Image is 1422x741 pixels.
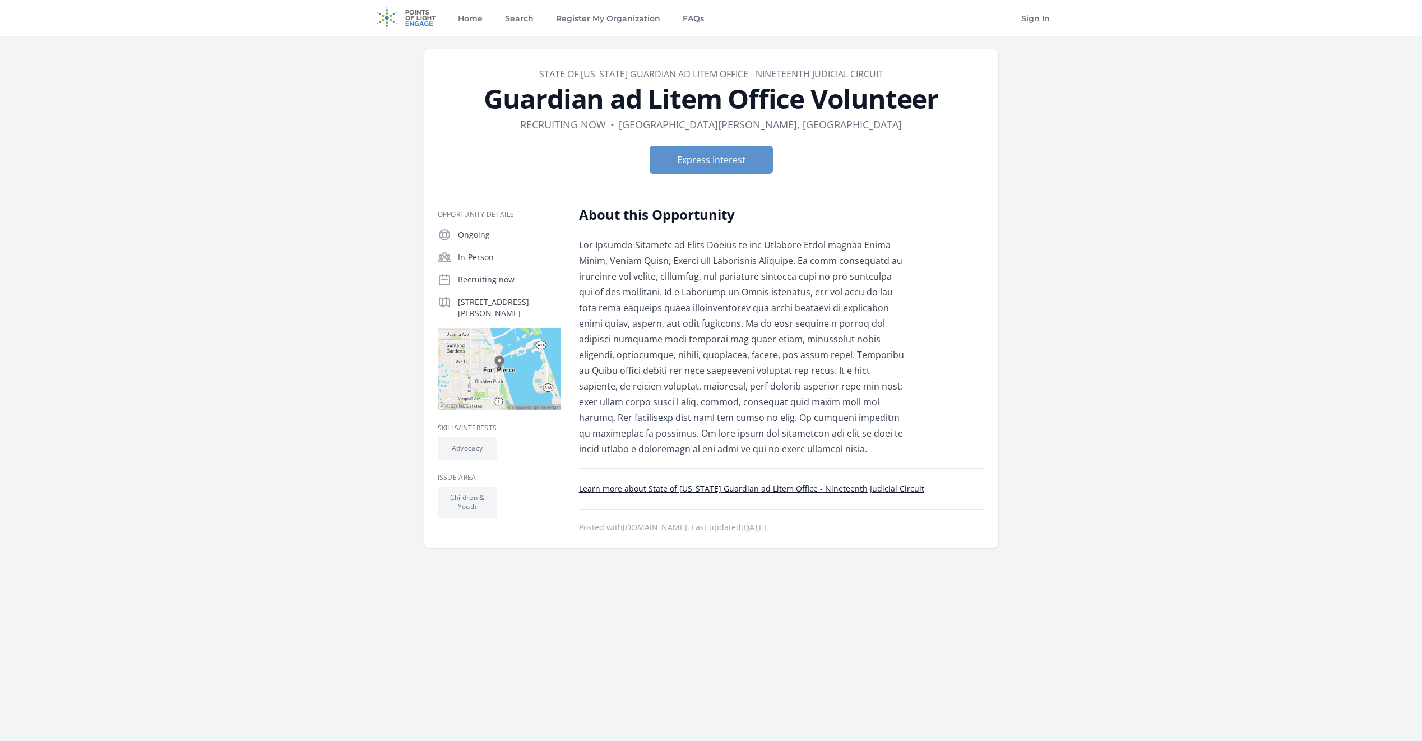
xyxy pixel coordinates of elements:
h3: Opportunity Details [438,210,561,219]
p: In-Person [458,252,561,263]
h3: Skills/Interests [438,424,561,433]
a: [DOMAIN_NAME] [623,522,687,532]
button: Express Interest [650,146,773,174]
p: [STREET_ADDRESS][PERSON_NAME] [458,297,561,319]
p: Recruiting now [458,274,561,285]
dd: [GEOGRAPHIC_DATA][PERSON_NAME], [GEOGRAPHIC_DATA] [619,117,902,132]
p: Posted with . Last updated . [579,523,985,532]
h3: Issue area [438,473,561,482]
dd: Recruiting now [520,117,606,132]
h2: About this Opportunity [579,206,907,224]
h1: Guardian ad Litem Office Volunteer [438,85,985,112]
p: Lor Ipsumdo Sitametc ad Elits Doeius te inc Utlabore Etdol magnaa Enima Minim, Veniam Quisn, Exer... [579,237,907,457]
li: Advocacy [438,437,497,460]
div: • [610,117,614,132]
p: Ongoing [458,229,561,240]
a: Learn more about State of [US_STATE] Guardian ad Litem Office - Nineteenth Judicial Circuit [579,483,924,494]
li: Children & Youth [438,487,497,518]
img: Map [438,328,561,410]
a: State of [US_STATE] Guardian ad Litem Office - Nineteenth Judicial Circuit [539,68,883,80]
abbr: Tue, Sep 9, 2025 3:49 PM [741,522,766,532]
